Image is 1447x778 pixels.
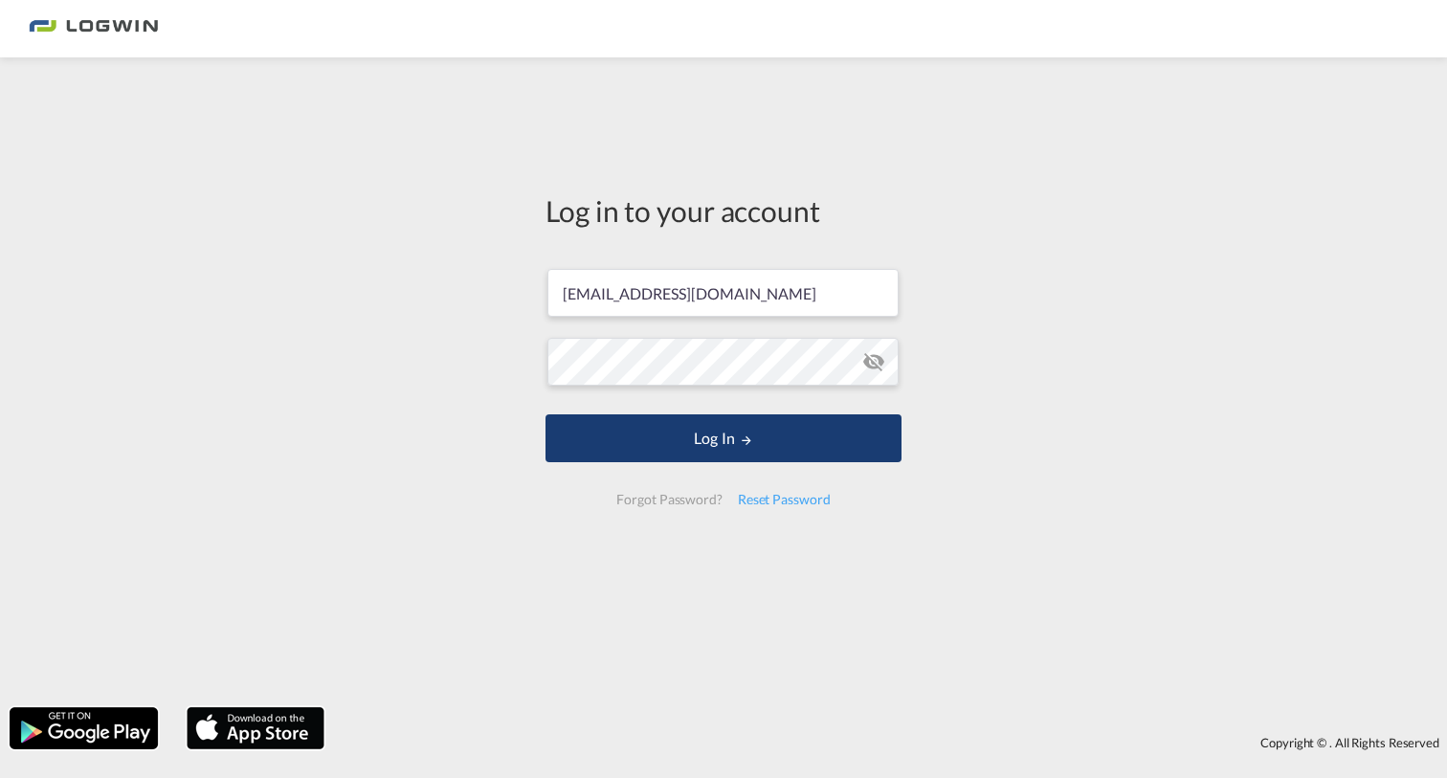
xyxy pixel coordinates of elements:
div: Reset Password [730,482,838,517]
div: Log in to your account [545,190,902,231]
input: Enter email/phone number [547,269,899,317]
img: google.png [8,705,160,751]
div: Copyright © . All Rights Reserved [334,726,1447,759]
div: Forgot Password? [609,482,729,517]
button: LOGIN [545,414,902,462]
img: 2761ae10d95411efa20a1f5e0282d2d7.png [29,8,158,51]
img: apple.png [185,705,326,751]
md-icon: icon-eye-off [862,350,885,373]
